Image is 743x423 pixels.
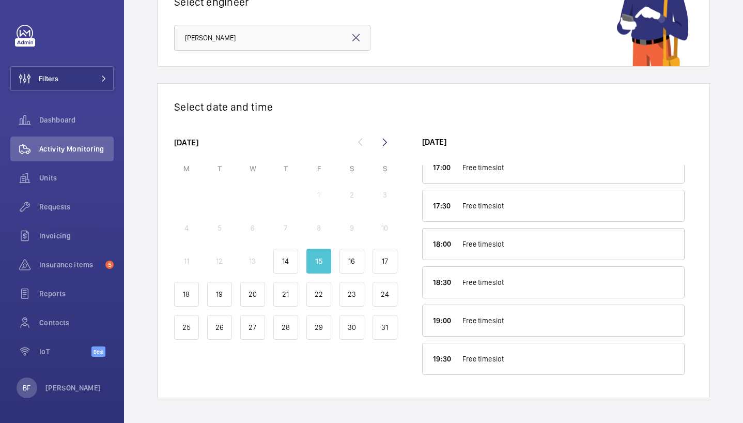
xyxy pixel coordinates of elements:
span: Activity Monitoring [39,144,114,154]
p: Free timeslot [462,162,674,173]
p: 19:30 [433,354,462,364]
p: 3 [383,190,387,200]
p: 17:30 [433,201,462,211]
p: 24 [381,289,389,299]
span: Filters [39,73,58,84]
span: Invoicing [39,231,114,241]
p: 21 [282,289,289,299]
p: 26 [215,322,224,333]
p: Free timeslot [462,315,674,326]
p: 9 [350,223,354,233]
span: Beta [91,346,105,357]
p: T [273,165,298,172]
p: S [339,165,364,172]
p: 14 [282,256,289,266]
p: 1 [317,190,320,200]
p: M [174,165,199,172]
span: Reports [39,289,114,299]
input: Type the engineer's name [174,25,370,51]
p: 25 [182,322,191,333]
p: 17:00 [433,162,462,173]
h1: Select date and time [174,100,693,113]
span: Dashboard [39,115,114,125]
span: Insurance items [39,260,101,270]
p: T [207,165,232,172]
p: 18 [183,289,190,299]
span: IoT [39,346,91,357]
p: 18:30 [433,277,462,288]
span: Contacts [39,318,114,328]
p: 5 [218,223,222,233]
p: 22 [315,289,323,299]
p: W [240,165,265,172]
p: [DATE] [174,137,198,148]
p: 20 [249,289,257,299]
p: 6 [251,223,255,233]
p: 27 [249,322,256,333]
p: 31 [381,322,388,333]
p: 8 [317,223,321,233]
p: S [373,165,397,172]
p: F [306,165,331,172]
p: 12 [216,256,223,266]
span: 5 [105,261,114,269]
p: 7 [284,223,287,233]
p: 11 [184,256,189,266]
p: Free timeslot [462,201,674,211]
p: 17 [382,256,388,266]
p: 15 [315,256,322,266]
p: 19:00 [433,315,462,326]
p: 13 [249,256,256,266]
p: Free timeslot [462,239,674,249]
p: 16 [348,256,355,266]
p: 2 [350,190,354,200]
span: Requests [39,202,114,212]
p: 18:00 [433,239,462,249]
p: 28 [282,322,290,333]
p: 4 [184,223,189,233]
p: [PERSON_NAME] [45,383,101,393]
p: 23 [348,289,356,299]
h6: [DATE] [422,130,693,155]
button: Filters [10,66,114,91]
p: 29 [315,322,323,333]
p: Free timeslot [462,354,674,364]
span: Units [39,173,114,183]
p: 30 [348,322,356,333]
p: Free timeslot [462,277,674,288]
p: 10 [381,223,388,233]
p: BF [23,383,30,393]
p: 19 [216,289,223,299]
